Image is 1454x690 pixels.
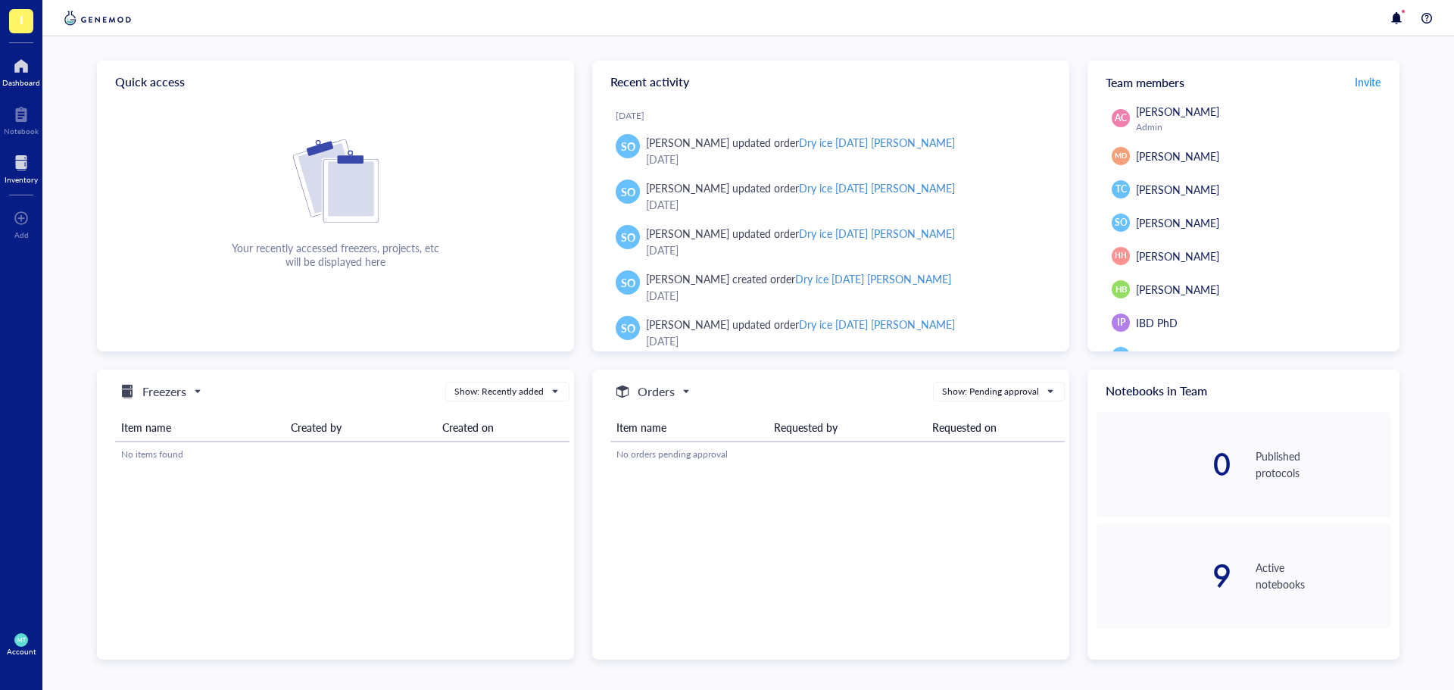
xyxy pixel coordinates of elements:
[604,310,1057,355] a: SO[PERSON_NAME] updated orderDry ice [DATE] [PERSON_NAME][DATE]
[1136,215,1219,230] span: [PERSON_NAME]
[1115,283,1127,296] span: HB
[17,637,25,643] span: MT
[799,226,954,241] div: Dry ice [DATE] [PERSON_NAME]
[1097,560,1231,591] div: 9
[1355,74,1381,89] span: Invite
[97,61,574,103] div: Quick access
[1115,216,1128,229] span: SO
[1256,559,1390,592] div: Active notebooks
[1087,61,1399,103] div: Team members
[61,9,135,27] img: genemod-logo
[942,385,1039,398] div: Show: Pending approval
[1136,182,1219,197] span: [PERSON_NAME]
[621,229,635,245] span: SO
[293,139,379,223] img: Cf+DiIyRRx+BTSbnYhsZzE9to3+AfuhVxcka4spAAAAAElFTkSuQmCC
[604,264,1057,310] a: SO[PERSON_NAME] created orderDry ice [DATE] [PERSON_NAME][DATE]
[646,287,1045,304] div: [DATE]
[621,320,635,336] span: SO
[5,175,38,184] div: Inventory
[1136,121,1384,133] div: Admin
[610,414,768,442] th: Item name
[616,448,1059,461] div: No orders pending approval
[926,414,1065,442] th: Requested on
[1087,370,1399,412] div: Notebooks in Team
[1256,448,1390,481] div: Published protocols
[621,274,635,291] span: SO
[646,180,955,196] div: [PERSON_NAME] updated order
[1115,350,1126,363] span: KA
[616,110,1057,122] div: [DATE]
[1115,111,1127,125] span: AC
[1136,282,1219,297] span: [PERSON_NAME]
[638,382,675,401] h5: Orders
[285,414,436,442] th: Created by
[20,10,23,29] span: I
[1136,104,1219,119] span: [PERSON_NAME]
[232,241,439,268] div: Your recently accessed freezers, projects, etc will be displayed here
[799,180,954,195] div: Dry ice [DATE] [PERSON_NAME]
[799,317,954,332] div: Dry ice [DATE] [PERSON_NAME]
[1115,183,1127,196] span: TC
[604,219,1057,264] a: SO[PERSON_NAME] updated orderDry ice [DATE] [PERSON_NAME][DATE]
[646,270,951,287] div: [PERSON_NAME] created order
[646,225,955,242] div: [PERSON_NAME] updated order
[1136,248,1219,264] span: [PERSON_NAME]
[454,385,544,398] div: Show: Recently added
[795,271,950,286] div: Dry ice [DATE] [PERSON_NAME]
[646,242,1045,258] div: [DATE]
[646,151,1045,167] div: [DATE]
[1136,348,1203,364] span: Kaline Arnauts
[142,382,186,401] h5: Freezers
[2,54,40,87] a: Dashboard
[646,196,1045,213] div: [DATE]
[621,138,635,155] span: SO
[592,61,1069,103] div: Recent activity
[604,173,1057,219] a: SO[PERSON_NAME] updated orderDry ice [DATE] [PERSON_NAME][DATE]
[646,134,955,151] div: [PERSON_NAME] updated order
[1097,449,1231,479] div: 0
[768,414,925,442] th: Requested by
[1136,315,1178,330] span: IBD PhD
[621,183,635,200] span: SO
[121,448,563,461] div: No items found
[436,414,569,442] th: Created on
[604,128,1057,173] a: SO[PERSON_NAME] updated orderDry ice [DATE] [PERSON_NAME][DATE]
[14,230,29,239] div: Add
[646,316,955,333] div: [PERSON_NAME] updated order
[1117,316,1125,329] span: IP
[115,414,285,442] th: Item name
[1354,70,1381,94] button: Invite
[5,151,38,184] a: Inventory
[799,135,954,150] div: Dry ice [DATE] [PERSON_NAME]
[7,647,36,656] div: Account
[2,78,40,87] div: Dashboard
[4,126,39,136] div: Notebook
[1115,250,1126,261] span: HH
[1115,151,1127,161] span: MD
[1136,148,1219,164] span: [PERSON_NAME]
[4,102,39,136] a: Notebook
